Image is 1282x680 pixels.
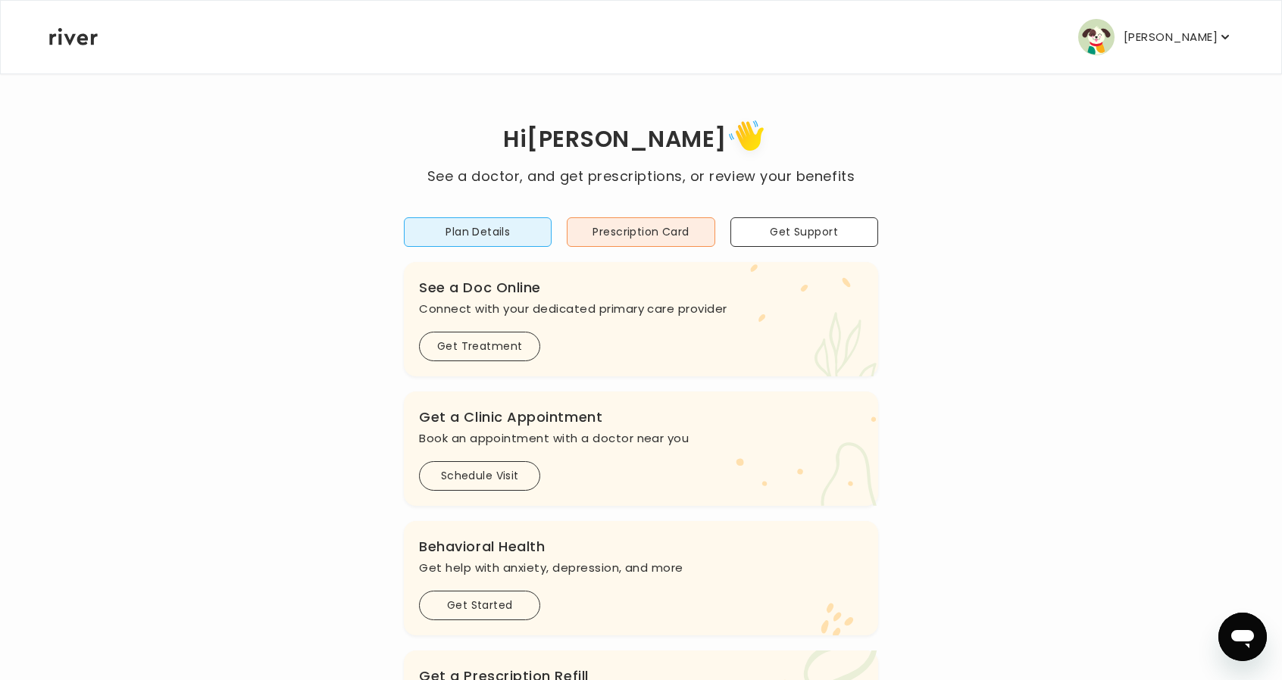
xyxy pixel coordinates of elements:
button: user avatar[PERSON_NAME] [1078,19,1233,55]
button: Prescription Card [567,217,714,247]
h1: Hi [PERSON_NAME] [427,115,855,166]
button: Get Support [730,217,878,247]
h3: Get a Clinic Appointment [419,407,863,428]
p: Book an appointment with a doctor near you [419,428,863,449]
button: Get Started [419,591,540,620]
p: [PERSON_NAME] [1124,27,1218,48]
img: user avatar [1078,19,1115,55]
h3: See a Doc Online [419,277,863,298]
button: Plan Details [404,217,552,247]
h3: Behavioral Health [419,536,863,557]
button: Schedule Visit [419,461,540,491]
p: Get help with anxiety, depression, and more [419,557,863,579]
button: Get Treatment [419,332,540,361]
p: Connect with your dedicated primary care provider [419,298,863,320]
iframe: Button to launch messaging window [1218,613,1267,661]
p: See a doctor, and get prescriptions, or review your benefits [427,166,855,187]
